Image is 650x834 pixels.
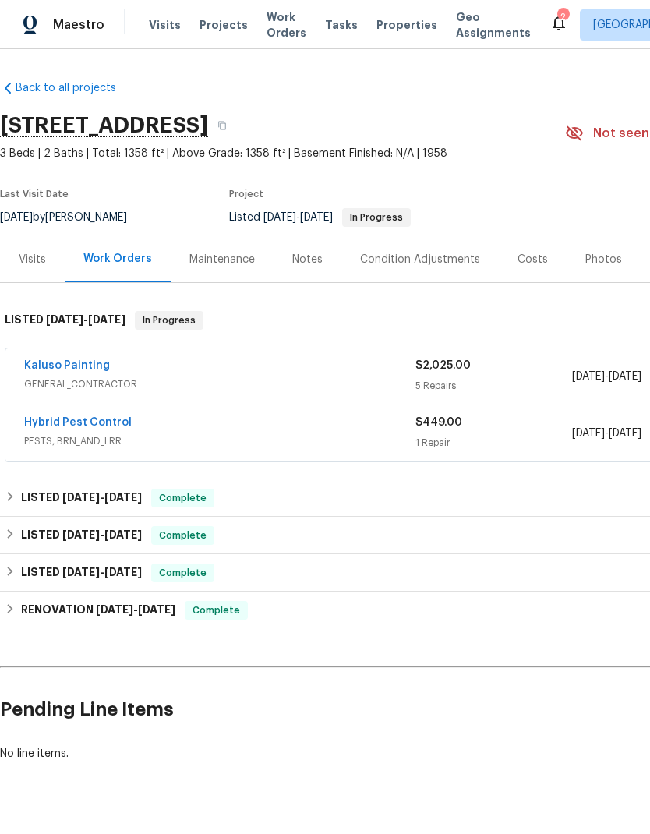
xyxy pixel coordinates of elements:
[325,19,358,30] span: Tasks
[24,376,415,392] span: GENERAL_CONTRACTOR
[62,492,142,503] span: -
[83,251,152,267] div: Work Orders
[229,212,411,223] span: Listed
[96,604,175,615] span: -
[153,565,213,581] span: Complete
[456,9,531,41] span: Geo Assignments
[376,17,437,33] span: Properties
[104,567,142,578] span: [DATE]
[149,17,181,33] span: Visits
[263,212,333,223] span: -
[24,417,132,428] a: Hybrid Pest Control
[136,313,202,328] span: In Progress
[300,212,333,223] span: [DATE]
[572,426,641,441] span: -
[88,314,125,325] span: [DATE]
[609,428,641,439] span: [DATE]
[415,378,572,394] div: 5 Repairs
[24,433,415,449] span: PESTS, BRN_AND_LRR
[138,604,175,615] span: [DATE]
[62,529,100,540] span: [DATE]
[19,252,46,267] div: Visits
[609,371,641,382] span: [DATE]
[153,528,213,543] span: Complete
[557,9,568,25] div: 2
[267,9,306,41] span: Work Orders
[53,17,104,33] span: Maestro
[46,314,83,325] span: [DATE]
[572,369,641,384] span: -
[229,189,263,199] span: Project
[415,360,471,371] span: $2,025.00
[360,252,480,267] div: Condition Adjustments
[572,428,605,439] span: [DATE]
[572,371,605,382] span: [DATE]
[344,213,409,222] span: In Progress
[186,603,246,618] span: Complete
[104,529,142,540] span: [DATE]
[5,311,125,330] h6: LISTED
[21,564,142,582] h6: LISTED
[518,252,548,267] div: Costs
[62,567,142,578] span: -
[292,252,323,267] div: Notes
[104,492,142,503] span: [DATE]
[62,567,100,578] span: [DATE]
[208,111,236,140] button: Copy Address
[415,417,462,428] span: $449.00
[46,314,125,325] span: -
[585,252,622,267] div: Photos
[263,212,296,223] span: [DATE]
[200,17,248,33] span: Projects
[24,360,110,371] a: Kaluso Painting
[62,492,100,503] span: [DATE]
[153,490,213,506] span: Complete
[21,601,175,620] h6: RENOVATION
[62,529,142,540] span: -
[21,489,142,507] h6: LISTED
[415,435,572,451] div: 1 Repair
[21,526,142,545] h6: LISTED
[189,252,255,267] div: Maintenance
[96,604,133,615] span: [DATE]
